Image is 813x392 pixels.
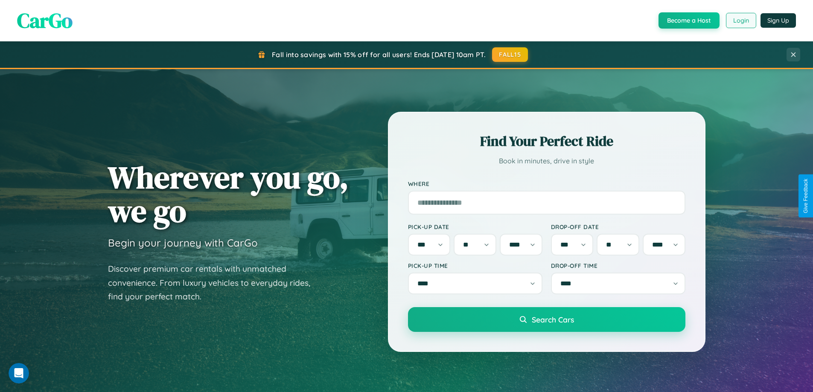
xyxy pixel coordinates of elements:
h2: Find Your Perfect Ride [408,132,685,151]
div: Give Feedback [803,179,809,213]
label: Pick-up Date [408,223,542,230]
button: FALL15 [492,47,528,62]
label: Drop-off Time [551,262,685,269]
h1: Wherever you go, we go [108,160,349,228]
iframe: Intercom live chat [9,363,29,383]
span: Fall into savings with 15% off for all users! Ends [DATE] 10am PT. [272,50,486,59]
button: Become a Host [659,12,720,29]
span: CarGo [17,6,73,35]
p: Discover premium car rentals with unmatched convenience. From luxury vehicles to everyday rides, ... [108,262,321,304]
h3: Begin your journey with CarGo [108,236,258,249]
label: Pick-up Time [408,262,542,269]
button: Login [726,13,756,28]
label: Drop-off Date [551,223,685,230]
p: Book in minutes, drive in style [408,155,685,167]
span: Search Cars [532,315,574,324]
label: Where [408,180,685,187]
button: Sign Up [761,13,796,28]
button: Search Cars [408,307,685,332]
